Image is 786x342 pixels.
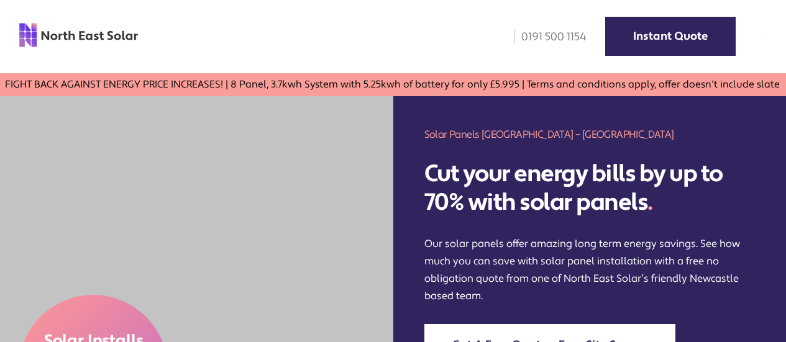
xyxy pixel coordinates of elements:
p: Our solar panels offer amazing long term energy savings. See how much you can save with solar pan... [424,235,756,305]
h2: Cut your energy bills by up to 70% with solar panels [424,160,756,217]
img: north east solar logo [19,22,139,48]
img: phone icon [514,30,515,44]
span: . [647,187,652,217]
a: 0191 500 1154 [506,30,587,44]
a: Instant Quote [605,17,736,56]
h1: Solar Panels [GEOGRAPHIC_DATA] – [GEOGRAPHIC_DATA] [424,127,756,142]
